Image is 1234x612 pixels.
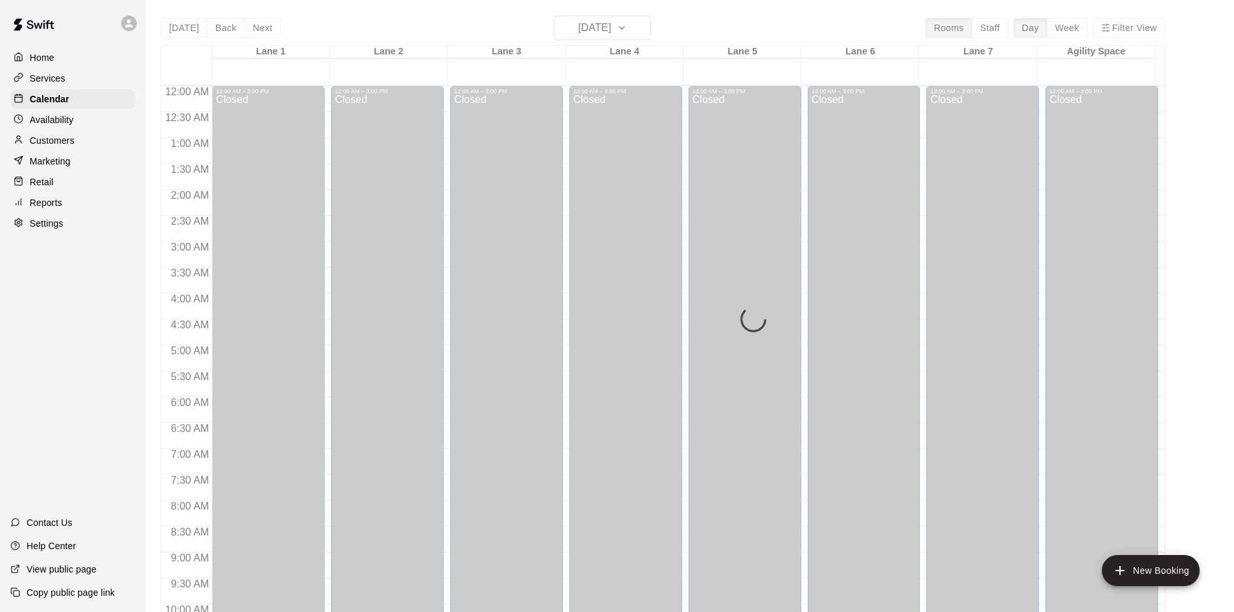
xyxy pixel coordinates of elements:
p: Customers [30,134,74,147]
div: Lane 7 [919,46,1037,58]
div: Lane 4 [566,46,683,58]
span: 1:00 AM [168,138,212,149]
span: 12:00 AM [162,86,212,97]
p: Services [30,72,65,85]
p: Help Center [27,539,76,552]
a: Availability [10,110,135,130]
span: 9:30 AM [168,578,212,589]
div: Lane 3 [448,46,566,58]
button: add [1102,555,1200,586]
a: Services [10,69,135,88]
span: 4:30 AM [168,319,212,330]
div: Lane 5 [683,46,801,58]
a: Home [10,48,135,67]
div: Lane 2 [330,46,448,58]
p: Copy public page link [27,586,115,599]
span: 8:30 AM [168,527,212,538]
a: Marketing [10,152,135,171]
span: 2:00 AM [168,190,212,201]
span: 6:30 AM [168,423,212,434]
span: 12:30 AM [162,112,212,123]
p: Contact Us [27,516,73,529]
p: View public page [27,563,97,576]
p: Reports [30,196,62,209]
div: 12:00 AM – 3:00 PM [1049,88,1154,95]
p: Settings [30,217,63,230]
a: Calendar [10,89,135,109]
span: 7:00 AM [168,449,212,460]
div: 12:00 AM – 3:00 PM [454,88,559,95]
a: Reports [10,193,135,212]
p: Calendar [30,93,69,106]
p: Marketing [30,155,71,168]
span: 2:30 AM [168,216,212,227]
div: 12:00 AM – 3:00 PM [216,88,321,95]
a: Customers [10,131,135,150]
span: 3:00 AM [168,242,212,253]
p: Availability [30,113,74,126]
div: 12:00 AM – 3:00 PM [573,88,678,95]
span: 1:30 AM [168,164,212,175]
span: 7:30 AM [168,475,212,486]
div: 12:00 AM – 3:00 PM [930,88,1035,95]
p: Home [30,51,54,64]
span: 6:00 AM [168,397,212,408]
div: Lane 6 [801,46,919,58]
span: 5:00 AM [168,345,212,356]
span: 4:00 AM [168,293,212,304]
div: 12:00 AM – 3:00 PM [812,88,917,95]
a: Retail [10,172,135,192]
span: 8:00 AM [168,501,212,512]
div: 12:00 AM – 3:00 PM [692,88,797,95]
span: 3:30 AM [168,267,212,278]
div: 12:00 AM – 3:00 PM [335,88,440,95]
p: Retail [30,176,54,188]
div: Lane 1 [212,46,330,58]
a: Settings [10,214,135,233]
span: 9:00 AM [168,552,212,563]
div: Agility Space [1037,46,1155,58]
span: 5:30 AM [168,371,212,382]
